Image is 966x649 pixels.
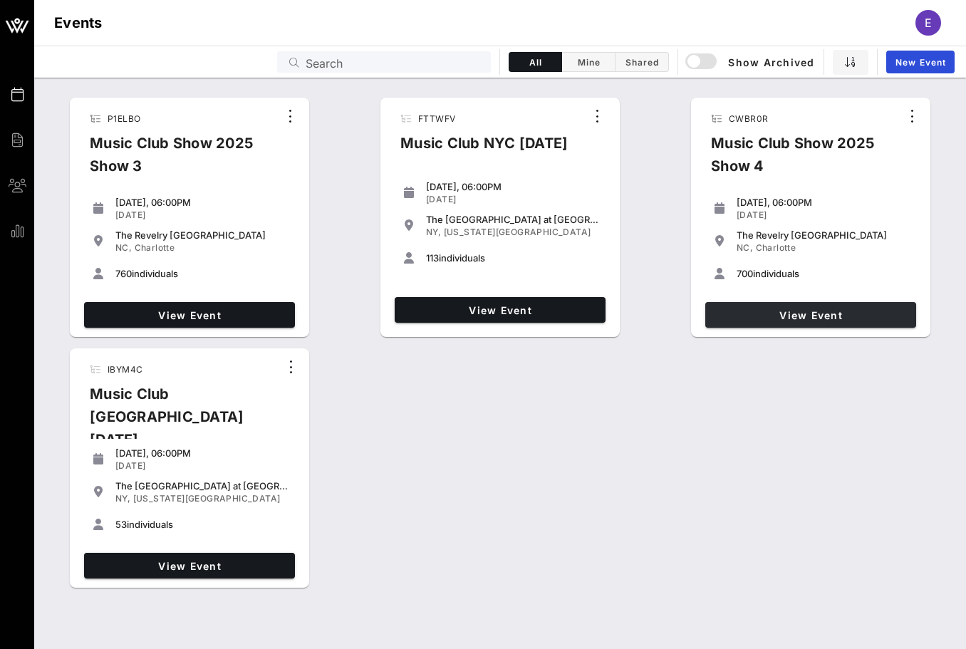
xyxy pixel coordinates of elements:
[737,229,910,241] div: The Revelry [GEOGRAPHIC_DATA]
[78,383,279,462] div: Music Club [GEOGRAPHIC_DATA] [DATE]
[737,209,910,221] div: [DATE]
[115,480,289,492] div: The [GEOGRAPHIC_DATA] at [GEOGRAPHIC_DATA]
[687,49,815,75] button: Show Archived
[509,52,562,72] button: All
[400,304,600,316] span: View Event
[135,242,175,253] span: Charlotte
[426,227,441,237] span: NY,
[737,268,910,279] div: individuals
[115,242,132,253] span: NC,
[687,53,814,71] span: Show Archived
[426,252,439,264] span: 113
[571,57,606,68] span: Mine
[90,560,289,572] span: View Event
[115,197,289,208] div: [DATE], 06:00PM
[115,519,127,530] span: 53
[84,553,295,578] a: View Event
[115,447,289,459] div: [DATE], 06:00PM
[518,57,553,68] span: All
[711,309,910,321] span: View Event
[426,252,600,264] div: individuals
[737,268,753,279] span: 700
[895,57,946,68] span: New Event
[115,268,289,279] div: individuals
[54,11,103,34] h1: Events
[84,302,295,328] a: View Event
[737,197,910,208] div: [DATE], 06:00PM
[705,302,916,328] a: View Event
[886,51,955,73] a: New Event
[426,181,600,192] div: [DATE], 06:00PM
[108,364,142,375] span: IBYM4C
[115,519,289,530] div: individuals
[700,132,900,189] div: Music Club Show 2025 Show 4
[925,16,932,30] span: E
[426,214,600,225] div: The [GEOGRAPHIC_DATA] at [GEOGRAPHIC_DATA]
[115,229,289,241] div: The Revelry [GEOGRAPHIC_DATA]
[115,209,289,221] div: [DATE]
[729,113,768,124] span: CWBR0R
[78,132,279,189] div: Music Club Show 2025 Show 3
[115,460,289,472] div: [DATE]
[108,113,140,124] span: P1ELBO
[624,57,660,68] span: Shared
[737,242,753,253] span: NC,
[395,297,606,323] a: View Event
[616,52,669,72] button: Shared
[756,242,796,253] span: Charlotte
[115,268,132,279] span: 760
[562,52,616,72] button: Mine
[444,227,591,237] span: [US_STATE][GEOGRAPHIC_DATA]
[389,132,579,166] div: Music Club NYC [DATE]
[115,493,130,504] span: NY,
[426,194,600,205] div: [DATE]
[133,493,281,504] span: [US_STATE][GEOGRAPHIC_DATA]
[90,309,289,321] span: View Event
[418,113,455,124] span: FTTWFV
[915,10,941,36] div: E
